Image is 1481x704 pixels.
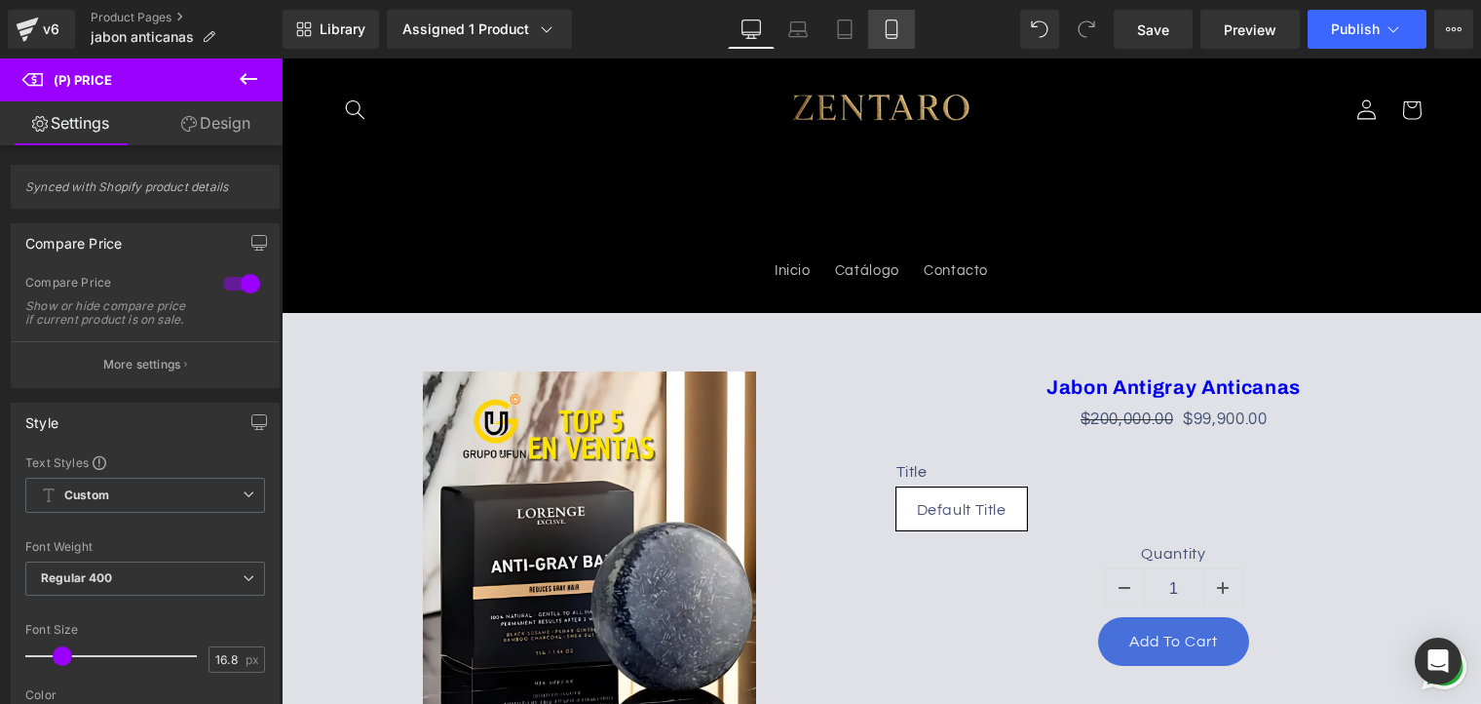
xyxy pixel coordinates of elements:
[320,20,365,38] span: Library
[25,404,58,431] div: Style
[1200,10,1300,49] a: Preview
[141,313,475,646] img: Jabon Antigray Anticanas
[283,10,379,49] a: New Library
[615,487,1170,510] label: Quantity
[25,454,265,470] div: Text Styles
[1067,10,1106,49] button: Redo
[765,317,1019,340] a: Jabon Antigray Anticanas
[145,101,286,145] a: Design
[1136,582,1190,636] div: Open WhatsApp chat
[799,352,892,370] span: $200,000.00
[54,72,112,88] span: (P) Price
[775,10,821,49] a: Laptop
[25,299,201,327] div: Show or hide compare price if current product is on sale.
[1434,10,1473,49] button: More
[615,405,1170,428] label: Title
[25,275,204,295] div: Compare Price
[103,356,181,373] p: More settings
[816,559,968,606] button: Add To Cart
[25,688,265,702] div: Color
[728,10,775,49] a: Desktop
[402,20,556,39] div: Assigned 1 Product
[868,10,915,49] a: Mobile
[12,341,279,387] button: More settings
[821,10,868,49] a: Tablet
[1020,10,1059,49] button: Undo
[41,570,113,585] b: Regular 400
[246,653,262,666] span: px
[25,623,265,637] div: Font Size
[1224,20,1276,40] span: Preview
[1415,638,1462,684] div: Open Intercom Messenger
[8,10,75,49] a: v6
[480,192,541,235] a: Inicio
[91,10,283,25] a: Product Pages
[1137,20,1169,40] span: Save
[52,29,96,74] summary: Búsqueda
[64,488,109,504] b: Custom
[1308,10,1426,49] button: Publish
[901,347,985,376] span: $99,900.00
[25,179,265,208] span: Synced with Shopify product details
[629,192,718,235] a: Contacto
[1136,582,1190,636] a: Send a message via WhatsApp
[553,204,618,222] span: Catálogo
[25,540,265,554] div: Font Weight
[25,224,122,252] div: Compare Price
[39,17,63,42] div: v6
[635,430,725,471] span: Default Title
[541,192,629,235] a: Catálogo
[493,204,529,222] span: Inicio
[1331,21,1380,37] span: Publish
[91,29,194,45] span: jabon anticanas
[642,204,706,222] span: Contacto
